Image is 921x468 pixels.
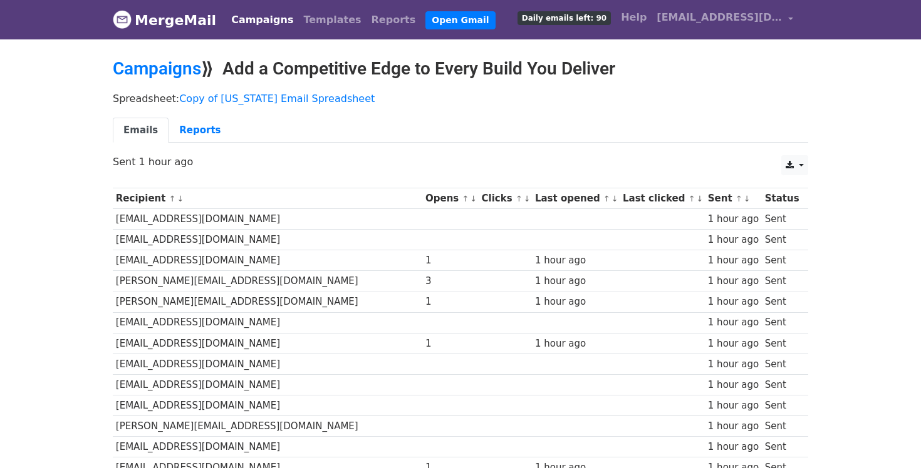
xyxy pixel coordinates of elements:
[113,188,422,209] th: Recipient
[113,209,422,230] td: [EMAIL_ADDRESS][DOMAIN_NAME]
[708,378,759,392] div: 1 hour ago
[425,295,476,309] div: 1
[762,292,802,312] td: Sent
[422,188,479,209] th: Opens
[113,374,422,395] td: [EMAIL_ADDRESS][DOMAIN_NAME]
[113,58,808,79] h2: ⟫ Add a Competitive Edge to Every Build You Deliver
[611,194,618,203] a: ↓
[113,271,422,292] td: [PERSON_NAME][EMAIL_ADDRESS][DOMAIN_NAME]
[298,8,366,33] a: Templates
[470,194,477,203] a: ↓
[708,419,759,434] div: 1 hour ago
[113,10,132,29] img: MergeMail logo
[535,295,617,309] div: 1 hour ago
[708,212,759,226] div: 1 hour ago
[762,312,802,333] td: Sent
[708,253,759,268] div: 1 hour ago
[479,188,532,209] th: Clicks
[524,194,531,203] a: ↓
[113,250,422,271] td: [EMAIL_ADDRESS][DOMAIN_NAME]
[113,312,422,333] td: [EMAIL_ADDRESS][DOMAIN_NAME]
[113,230,422,250] td: [EMAIL_ADDRESS][DOMAIN_NAME]
[113,92,808,105] p: Spreadsheet:
[113,155,808,168] p: Sent 1 hour ago
[762,230,802,250] td: Sent
[518,11,611,25] span: Daily emails left: 90
[708,399,759,413] div: 1 hour ago
[169,118,231,143] a: Reports
[657,10,782,25] span: [EMAIL_ADDRESS][DOMAIN_NAME]
[616,5,652,30] a: Help
[425,274,476,288] div: 3
[532,188,620,209] th: Last opened
[113,437,422,457] td: [EMAIL_ADDRESS][DOMAIN_NAME]
[113,395,422,416] td: [EMAIL_ADDRESS][DOMAIN_NAME]
[762,416,802,437] td: Sent
[762,188,802,209] th: Status
[179,93,375,104] a: Copy of [US_STATE] Email Spreadsheet
[113,416,422,437] td: [PERSON_NAME][EMAIL_ADDRESS][DOMAIN_NAME]
[762,437,802,457] td: Sent
[535,337,617,351] div: 1 hour ago
[113,354,422,374] td: [EMAIL_ADDRESS][DOMAIN_NAME]
[113,58,201,79] a: Campaigns
[708,315,759,330] div: 1 hour ago
[689,194,695,203] a: ↑
[535,253,617,268] div: 1 hour ago
[603,194,610,203] a: ↑
[177,194,184,203] a: ↓
[516,194,523,203] a: ↑
[425,11,495,29] a: Open Gmail
[697,194,704,203] a: ↓
[620,188,705,209] th: Last clicked
[762,395,802,416] td: Sent
[535,274,617,288] div: 1 hour ago
[113,118,169,143] a: Emails
[226,8,298,33] a: Campaigns
[708,233,759,247] div: 1 hour ago
[367,8,421,33] a: Reports
[113,7,216,33] a: MergeMail
[762,354,802,374] td: Sent
[736,194,742,203] a: ↑
[425,337,476,351] div: 1
[762,209,802,230] td: Sent
[513,5,616,30] a: Daily emails left: 90
[762,250,802,271] td: Sent
[762,271,802,292] td: Sent
[708,357,759,372] div: 1 hour ago
[705,188,762,209] th: Sent
[708,440,759,454] div: 1 hour ago
[762,374,802,395] td: Sent
[708,274,759,288] div: 1 hour ago
[762,333,802,354] td: Sent
[425,253,476,268] div: 1
[708,337,759,351] div: 1 hour ago
[744,194,751,203] a: ↓
[113,292,422,312] td: [PERSON_NAME][EMAIL_ADDRESS][DOMAIN_NAME]
[652,5,798,34] a: [EMAIL_ADDRESS][DOMAIN_NAME]
[169,194,176,203] a: ↑
[708,295,759,309] div: 1 hour ago
[113,333,422,354] td: [EMAIL_ADDRESS][DOMAIN_NAME]
[462,194,469,203] a: ↑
